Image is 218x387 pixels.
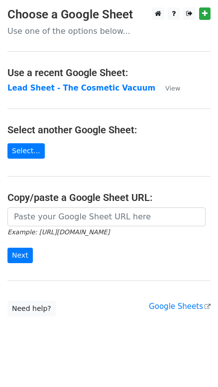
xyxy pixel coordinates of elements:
[7,228,109,236] small: Example: [URL][DOMAIN_NAME]
[149,302,211,311] a: Google Sheets
[7,26,211,36] p: Use one of the options below...
[7,207,206,226] input: Paste your Google Sheet URL here
[7,7,211,22] h3: Choose a Google Sheet
[7,67,211,79] h4: Use a recent Google Sheet:
[7,124,211,136] h4: Select another Google Sheet:
[7,192,211,203] h4: Copy/paste a Google Sheet URL:
[7,143,45,159] a: Select...
[165,85,180,92] small: View
[7,84,155,93] a: Lead Sheet - The Cosmetic Vacuum
[7,301,56,316] a: Need help?
[155,84,180,93] a: View
[7,248,33,263] input: Next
